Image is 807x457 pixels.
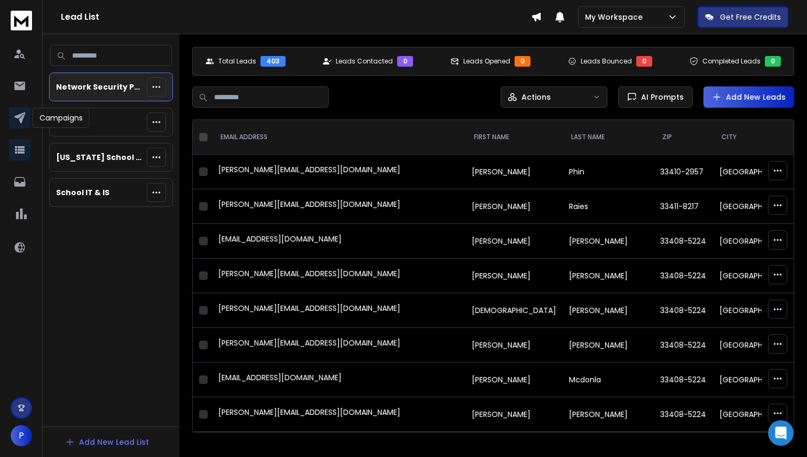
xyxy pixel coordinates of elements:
div: 0 [765,56,781,67]
span: AI Prompts [637,92,684,102]
td: [GEOGRAPHIC_DATA] [713,189,804,224]
td: [PERSON_NAME] [465,189,563,224]
p: Leads Bounced [581,57,632,66]
p: Completed Leads [702,57,761,66]
td: 33408-5224 [654,363,713,397]
td: [PERSON_NAME] [465,363,563,397]
td: [PERSON_NAME] [465,397,563,432]
div: [PERSON_NAME][EMAIL_ADDRESS][DOMAIN_NAME] [218,164,459,179]
td: [PERSON_NAME] [563,224,654,259]
td: Mcdonla [563,363,654,397]
td: [GEOGRAPHIC_DATA] [713,155,804,189]
td: 33408-5224 [654,397,713,432]
td: 33408-5224 [654,259,713,293]
td: [GEOGRAPHIC_DATA] [713,293,804,328]
td: [GEOGRAPHIC_DATA] [713,397,804,432]
td: [PERSON_NAME] [465,328,563,363]
td: [PERSON_NAME] [465,259,563,293]
p: Leads Contacted [336,57,393,66]
td: [PERSON_NAME] [563,259,654,293]
th: FIRST NAME [465,120,563,155]
td: [PERSON_NAME] [465,155,563,189]
p: Actions [521,92,551,102]
th: city [713,120,804,155]
p: Network Security Prospects [56,82,143,92]
div: 0 [515,56,531,67]
button: P [11,425,32,446]
td: [GEOGRAPHIC_DATA] [713,328,804,363]
p: My Workspace [585,12,647,22]
td: [PERSON_NAME] [563,328,654,363]
p: Total Leads [218,57,256,66]
div: [EMAIL_ADDRESS][DOMAIN_NAME] [218,372,459,387]
td: [DEMOGRAPHIC_DATA] [465,293,563,328]
button: AI Prompts [618,86,693,108]
div: 0 [636,56,652,67]
a: Add New Leads [712,92,786,102]
div: [PERSON_NAME][EMAIL_ADDRESS][DOMAIN_NAME] [218,268,459,283]
div: [PERSON_NAME][EMAIL_ADDRESS][DOMAIN_NAME] [218,338,459,352]
td: Phin [563,155,654,189]
td: Raies [563,189,654,224]
p: School IT & IS [56,187,109,198]
div: [PERSON_NAME][EMAIL_ADDRESS][DOMAIN_NAME] [218,407,459,422]
button: Get Free Credits [698,6,788,28]
div: 403 [260,56,286,67]
td: [GEOGRAPHIC_DATA] [713,224,804,259]
p: Get Free Credits [720,12,781,22]
td: 33411-8217 [654,189,713,224]
button: Add New Lead List [57,431,157,453]
td: [PERSON_NAME] [563,397,654,432]
div: Open Intercom Messenger [768,420,794,446]
p: [US_STATE] School District Contacts [56,152,143,163]
td: [PERSON_NAME] [563,293,654,328]
div: [EMAIL_ADDRESS][DOMAIN_NAME] [218,234,459,248]
th: EMAIL ADDRESS [212,120,465,155]
td: [GEOGRAPHIC_DATA] [713,363,804,397]
div: [PERSON_NAME][EMAIL_ADDRESS][DOMAIN_NAME] [218,303,459,318]
td: 33408-5224 [654,328,713,363]
div: [PERSON_NAME][EMAIL_ADDRESS][DOMAIN_NAME] [218,199,459,214]
button: Add New Leads [703,86,794,108]
th: LAST NAME [563,120,654,155]
div: 0 [397,56,413,67]
td: 33410-2957 [654,155,713,189]
th: zip [654,120,713,155]
h1: Lead List [61,11,531,23]
td: 33408-5224 [654,224,713,259]
p: Leads Opened [463,57,510,66]
td: [GEOGRAPHIC_DATA] [713,259,804,293]
td: 33408-5224 [654,293,713,328]
img: logo [11,11,32,30]
div: Campaigns [33,108,90,128]
td: [PERSON_NAME] [465,224,563,259]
